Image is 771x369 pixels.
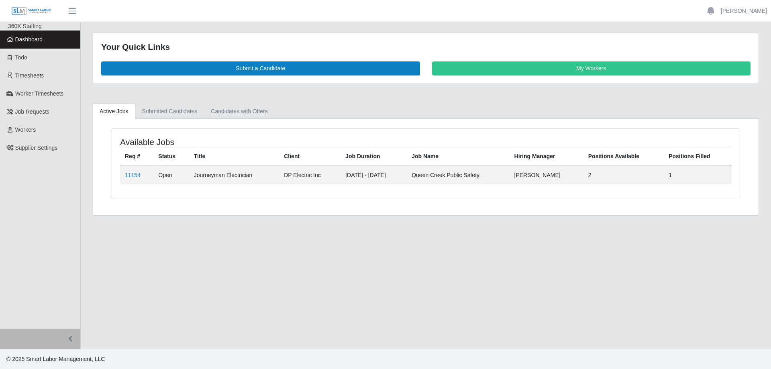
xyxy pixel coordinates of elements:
[510,166,583,184] td: [PERSON_NAME]
[189,166,279,184] td: Journeyman Electrician
[15,72,44,79] span: Timesheets
[664,166,732,184] td: 1
[93,104,135,119] a: Active Jobs
[279,147,341,166] th: Client
[583,166,664,184] td: 2
[11,7,51,16] img: SLM Logo
[101,41,751,53] div: Your Quick Links
[120,137,368,147] h4: Available Jobs
[341,147,407,166] th: Job Duration
[15,54,27,61] span: Todo
[664,147,732,166] th: Positions Filled
[407,166,509,184] td: Queen Creek Public Safety
[153,147,189,166] th: Status
[15,145,58,151] span: Supplier Settings
[341,166,407,184] td: [DATE] - [DATE]
[120,147,153,166] th: Req #
[204,104,274,119] a: Candidates with Offers
[583,147,664,166] th: Positions Available
[15,90,63,97] span: Worker Timesheets
[407,147,509,166] th: Job Name
[8,23,42,29] span: 360X Staffing
[279,166,341,184] td: DP Electric Inc
[6,356,105,362] span: © 2025 Smart Labor Management, LLC
[189,147,279,166] th: Title
[153,166,189,184] td: Open
[721,7,767,15] a: [PERSON_NAME]
[432,61,751,75] a: My Workers
[15,126,36,133] span: Workers
[101,61,420,75] a: Submit a Candidate
[15,108,50,115] span: Job Requests
[510,147,583,166] th: Hiring Manager
[15,36,43,43] span: Dashboard
[135,104,204,119] a: Submitted Candidates
[125,172,141,178] a: 11154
